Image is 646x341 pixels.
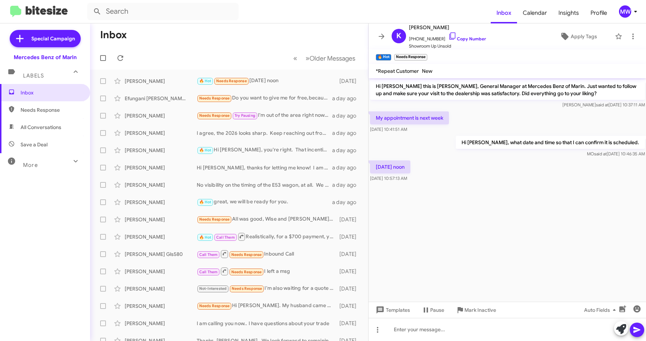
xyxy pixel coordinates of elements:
span: Call Them [199,252,218,257]
div: I agree, the 2026 looks sharp. Keep reaching out from time to time. [197,129,332,137]
div: [DATE] [337,233,362,240]
div: I am calling you now.. I have questions about your trade [197,320,337,327]
div: Hi [PERSON_NAME]. My husband came by [DATE] to check out the cars on the lot. We are interested i... [197,302,337,310]
div: [PERSON_NAME] [125,268,197,275]
span: More [23,162,38,168]
div: a day ago [332,129,362,137]
div: I'm also waiting for a quote on a Bentley [197,284,337,293]
span: Mark Inactive [464,304,496,316]
div: [PERSON_NAME] [125,216,197,223]
div: [DATE] [337,302,362,310]
p: My appointment is next week [370,111,449,124]
span: Needs Response [199,96,230,101]
span: Templates [374,304,410,316]
span: said at [596,102,608,107]
p: [DATE] noon [370,160,410,173]
div: [PERSON_NAME] [125,129,197,137]
div: Inbound Call [197,249,337,258]
h1: Inbox [100,29,127,41]
span: Special Campaign [31,35,75,42]
span: Not-Interested [199,286,227,291]
span: said at [594,151,606,156]
div: a day ago [332,199,362,206]
input: Search [87,3,239,20]
span: Save a Deal [21,141,48,148]
div: [PERSON_NAME] [125,181,197,189]
div: great, we will be ready for you. [197,198,332,206]
div: Do you want to give me for free,because I did not conect with anybody [197,94,332,102]
span: Needs Response [21,106,82,114]
span: [DATE] 10:57:13 AM [370,176,407,181]
div: I left a msg [197,267,337,276]
div: [DATE] [337,285,362,292]
span: All Conversations [21,124,61,131]
nav: Page navigation example [289,51,360,66]
span: Auto Fields [584,304,619,316]
div: a day ago [332,147,362,154]
div: [PERSON_NAME] [125,77,197,85]
div: a day ago [332,95,362,102]
span: Needs Response [199,217,230,222]
span: [PERSON_NAME] [409,23,486,32]
button: Next [301,51,360,66]
div: [DATE] [337,320,362,327]
span: Older Messages [309,54,355,62]
span: [PHONE_NUMBER] [409,32,486,43]
span: Needs Response [231,252,262,257]
small: 🔥 Hot [376,54,391,61]
span: Pause [430,304,444,316]
div: [PERSON_NAME] Gls580 [125,251,197,258]
a: Insights [553,3,585,23]
a: Calendar [517,3,553,23]
span: Needs Response [199,113,230,118]
span: *Repeat Customer [376,68,419,74]
div: All was good, Wise and [PERSON_NAME] were great 👍 [197,215,337,223]
span: 🔥 Hot [199,79,211,83]
a: Profile [585,3,613,23]
span: Apply Tags [571,30,597,43]
div: [PERSON_NAME] [125,285,197,292]
span: MO [DATE] 10:46:35 AM [587,151,645,156]
a: Inbox [491,3,517,23]
div: [PERSON_NAME] [125,112,197,119]
span: Call Them [199,270,218,274]
span: K [396,30,401,42]
div: a day ago [332,112,362,119]
div: Mercedes Benz of Marin [14,54,77,61]
div: [PERSON_NAME] [125,233,197,240]
span: 🔥 Hot [199,148,211,152]
div: No visibility on the timing of the E53 wagon, at all. We have several E450's. [197,181,332,189]
div: [PERSON_NAME] [125,199,197,206]
span: New [422,68,432,74]
p: Hi [PERSON_NAME] this is [PERSON_NAME], General Manager at Mercedes Benz of Marin. Just wanted to... [370,80,645,100]
div: a day ago [332,164,362,171]
span: 🔥 Hot [199,200,211,204]
div: [DATE] [337,216,362,223]
div: Realistically, for a $700 payment, you would need to look at a car around $55k-60k. [197,232,337,241]
span: « [293,54,297,63]
span: Needs Response [231,270,262,274]
span: Needs Response [232,286,262,291]
span: Inbox [21,89,82,96]
span: Call Them [216,235,235,240]
button: Templates [369,304,416,316]
div: [DATE] [337,77,362,85]
div: Efungani [PERSON_NAME] [PERSON_NAME] [125,95,197,102]
button: Pause [416,304,450,316]
span: Needs Response [199,304,230,308]
small: Needs Response [394,54,427,61]
p: Hi [PERSON_NAME], what date and time so that I can confirm it is scheduled. [455,136,645,149]
span: » [306,54,309,63]
div: MW [619,5,631,18]
div: [DATE] [337,251,362,258]
span: Needs Response [216,79,247,83]
div: [DATE] [337,268,362,275]
span: [DATE] 10:41:51 AM [370,127,407,132]
span: Showroom Up Unsold [409,43,486,50]
div: [PERSON_NAME] [125,320,197,327]
div: Hi [PERSON_NAME], thanks for letting me know! I am going to check my inventory to see what we hav... [197,164,332,171]
div: [DATE] noon [197,77,337,85]
div: Hi [PERSON_NAME], you're right. That incentive has expired. To be [PERSON_NAME], most of our Hybr... [197,146,332,154]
